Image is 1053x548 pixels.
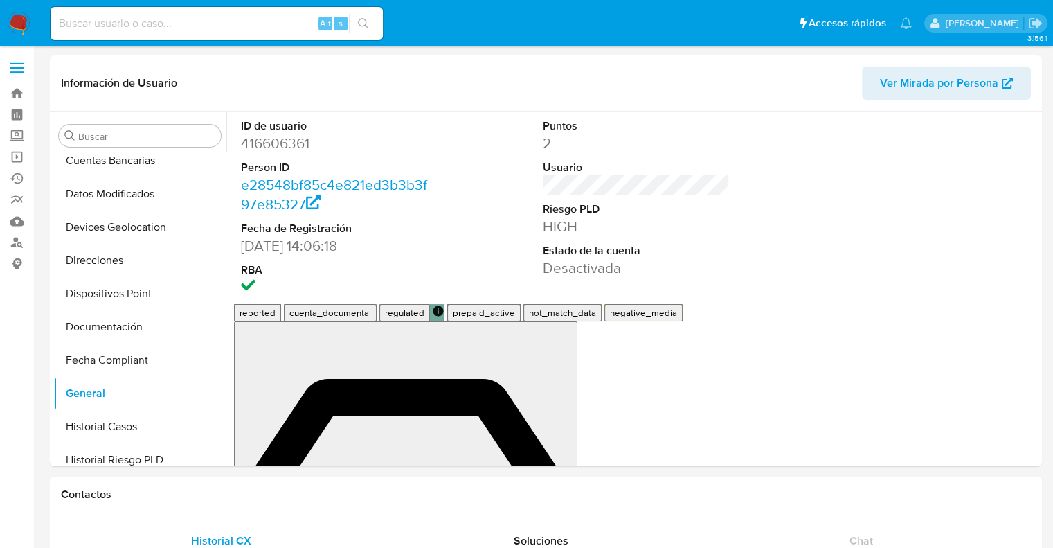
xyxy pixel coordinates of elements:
[53,410,226,443] button: Historial Casos
[241,118,429,134] dt: ID de usuario
[543,160,730,175] dt: Usuario
[241,263,429,278] dt: RBA
[543,202,730,217] dt: Riesgo PLD
[553,312,629,317] button: not_match_data
[53,244,226,277] button: Direcciones
[241,134,429,153] dd: 416606361
[241,160,429,175] dt: Person ID
[61,76,177,90] h1: Información de Usuario
[238,312,281,317] button: reported
[61,488,1031,502] h1: Contactos
[78,130,215,143] input: Buscar
[642,312,712,317] button: negative_media
[53,277,226,310] button: Dispositivos Point
[51,15,383,33] input: Buscar usuario o caso...
[53,443,226,477] button: Historial Riesgo PLD
[53,310,226,344] button: Documentación
[900,17,912,29] a: Notificaciones
[53,177,226,211] button: Datos Modificados
[320,17,331,30] span: Alt
[1028,16,1043,30] a: Salir
[241,221,429,236] dt: Fecha de Registración
[543,258,730,278] dd: Desactivada
[294,312,387,317] button: cuenta_documental
[241,236,429,256] dd: [DATE] 14:06:18
[862,67,1031,100] button: Ver Mirada por Persona
[339,17,343,30] span: s
[543,243,730,258] dt: Estado de la cuenta
[53,211,226,244] button: Devices Geolocation
[53,344,226,377] button: Fecha Compliant
[880,67,998,100] span: Ver Mirada por Persona
[349,14,377,33] button: search-icon
[543,134,730,153] dd: 2
[53,144,226,177] button: Cuentas Bancarias
[399,312,447,317] button: regulated
[543,217,730,236] dd: HIGH
[64,130,75,141] button: Buscar
[53,377,226,410] button: General
[474,312,541,317] button: prepaid_active
[809,16,886,30] span: Accesos rápidos
[543,118,730,134] dt: Puntos
[945,17,1023,30] p: ext_noevirar@mercadolibre.com
[241,175,427,214] a: e28548bf85c4e821ed3b3b3f97e85327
